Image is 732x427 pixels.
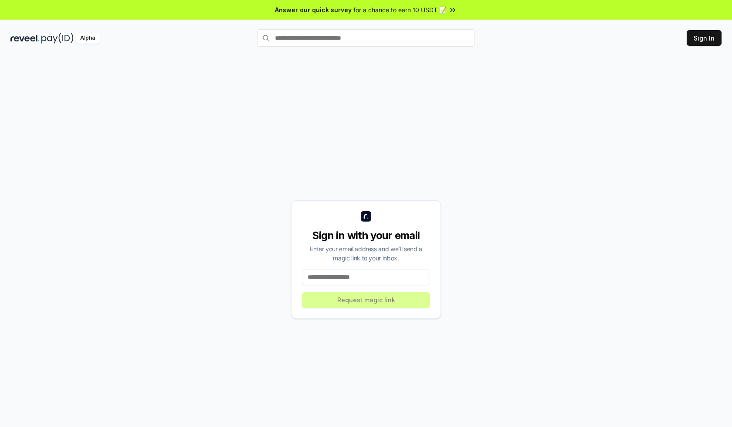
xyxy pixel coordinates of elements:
[75,33,100,44] div: Alpha
[275,5,352,14] span: Answer our quick survey
[302,244,430,263] div: Enter your email address and we’ll send a magic link to your inbox.
[353,5,447,14] span: for a chance to earn 10 USDT 📝
[10,33,40,44] img: reveel_dark
[41,33,74,44] img: pay_id
[687,30,722,46] button: Sign In
[302,229,430,243] div: Sign in with your email
[361,211,371,222] img: logo_small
